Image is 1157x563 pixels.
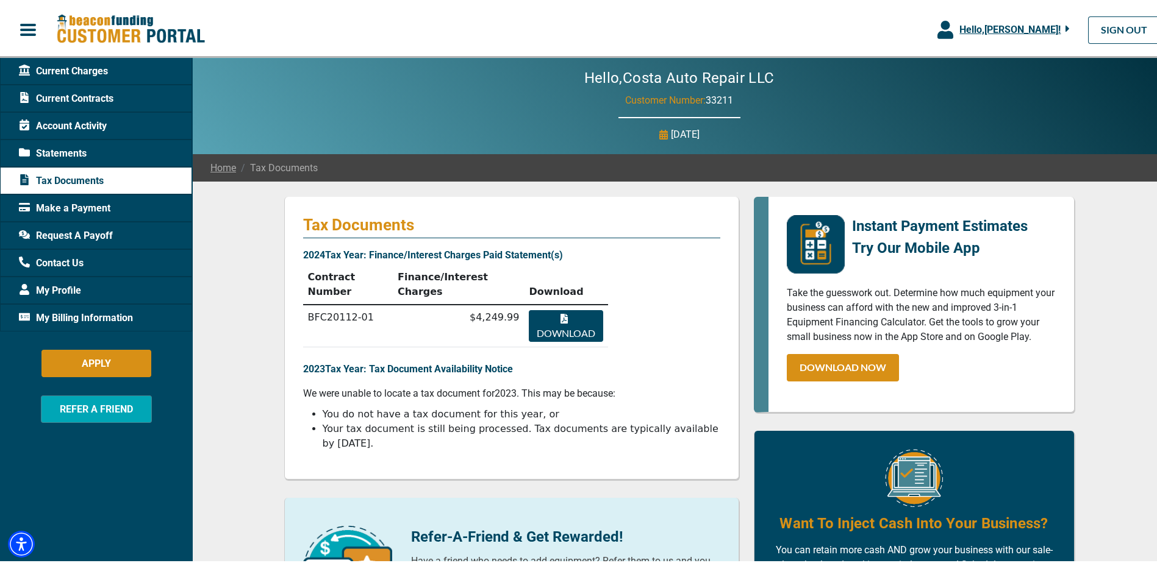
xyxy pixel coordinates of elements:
span: Contact Us [19,253,84,268]
th: Finance/Interest Charges [393,263,524,302]
button: APPLY [41,347,151,375]
span: 33211 [706,92,733,104]
span: Tax Documents [236,158,318,173]
span: Hello, [PERSON_NAME] ! [959,21,1061,33]
th: Contract Number [303,263,393,302]
a: DOWNLOAD NOW [787,352,899,379]
span: My Billing Information [19,308,133,323]
p: Try Our Mobile App [852,235,1028,257]
img: mobile-app-logo.png [787,213,845,271]
img: Equipment Financing Online Image [885,447,943,505]
button: REFER A FRIEND [41,393,152,420]
p: Instant Payment Estimates [852,213,1028,235]
span: Customer Number: [625,92,706,104]
a: Home [210,158,236,173]
span: Current Charges [19,62,108,76]
th: Download [524,263,607,302]
p: 2023 Tax Year: Tax Document Availability Notice [303,359,720,374]
h4: Want To Inject Cash Into Your Business? [779,511,1048,531]
span: Request A Payoff [19,226,113,241]
span: Make a Payment [19,199,110,213]
button: Download [529,308,603,339]
div: Accessibility Menu [8,528,35,555]
li: You do not have a tax document for this year, or [323,405,720,419]
p: We were unable to locate a tax document for 2023 . This may be because: [303,384,720,398]
p: [DATE] [671,125,700,140]
p: Take the guesswork out. Determine how much equipment your business can afford with the new and im... [787,283,1056,342]
li: Your tax document is still being processed. Tax documents are typically available by [DATE]. [323,419,720,448]
td: $4,249.99 [393,302,524,345]
span: Account Activity [19,116,107,131]
span: Current Contracts [19,89,113,104]
p: Tax Documents [303,213,720,232]
span: Tax Documents [19,171,104,186]
img: Beacon Funding Customer Portal Logo [56,12,205,43]
span: My Profile [19,281,81,296]
p: 2024 Tax Year: Finance/Interest Charges Paid Statement(s) [303,246,720,260]
span: Statements [19,144,87,158]
h2: Hello, Costa Auto Repair LLC [548,67,811,85]
p: Refer-A-Friend & Get Rewarded! [411,523,720,545]
td: BFC20112-01 [303,302,393,345]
